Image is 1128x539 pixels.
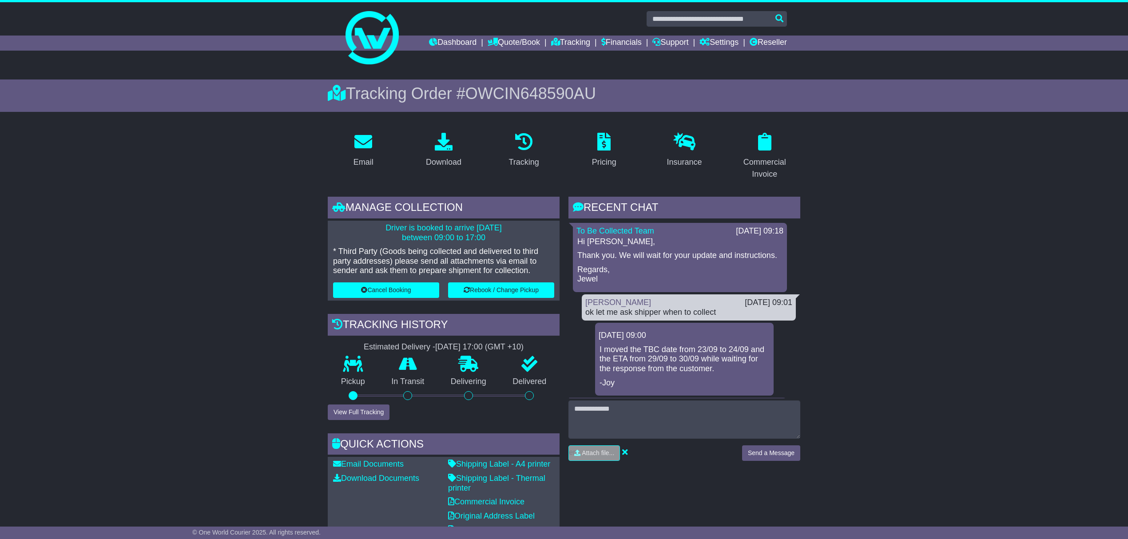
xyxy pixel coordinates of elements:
button: Rebook / Change Pickup [448,282,554,298]
button: Cancel Booking [333,282,439,298]
div: Tracking Order # [328,84,800,103]
a: Dashboard [429,36,477,51]
a: Download [420,130,467,171]
p: I moved the TBC date from 23/09 to 24/09 and the ETA from 29/09 to 30/09 while waiting for the re... [600,345,769,374]
div: Email [353,156,373,168]
a: Tracking [551,36,590,51]
div: Quick Actions [328,433,560,457]
a: Reseller [750,36,787,51]
p: Driver is booked to arrive [DATE] between 09:00 to 17:00 [333,223,554,242]
a: Original Address Label [448,511,535,520]
div: Manage collection [328,197,560,221]
p: Regards, Jewel [577,265,782,284]
span: © One World Courier 2025. All rights reserved. [192,529,321,536]
p: Pickup [328,377,378,387]
p: * Third Party (Goods being collected and delivered to third party addresses) please send all atta... [333,247,554,276]
a: Settings [699,36,739,51]
div: ok let me ask shipper when to collect [585,308,792,317]
a: Financials [601,36,642,51]
a: Commercial Invoice [448,497,524,506]
a: [PERSON_NAME] [585,298,651,307]
a: Download Documents [333,474,419,483]
button: Send a Message [742,445,800,461]
a: Shipping Label - A4 printer [448,460,550,468]
p: -Joy [600,378,769,388]
a: To Be Collected Team [576,226,654,235]
a: Quote/Book [488,36,540,51]
a: Email Documents [333,460,404,468]
a: Address Label [448,525,505,534]
div: [DATE] 09:18 [736,226,783,236]
p: In Transit [378,377,438,387]
a: Commercial Invoice [729,130,800,183]
div: [DATE] 09:01 [745,298,792,308]
p: Thank you. We will wait for your update and instructions. [577,251,782,261]
a: Email [348,130,379,171]
a: Tracking [503,130,545,171]
a: Support [652,36,688,51]
a: Pricing [586,130,622,171]
div: [DATE] 17:00 (GMT +10) [435,342,524,352]
a: Shipping Label - Thermal printer [448,474,545,492]
div: Tracking [509,156,539,168]
p: Hi [PERSON_NAME], [577,237,782,247]
div: Pricing [592,156,616,168]
div: RECENT CHAT [568,197,800,221]
div: Download [426,156,461,168]
div: Estimated Delivery - [328,342,560,352]
div: Commercial Invoice [735,156,794,180]
a: Insurance [661,130,707,171]
button: View Full Tracking [328,404,389,420]
p: Delivered [500,377,560,387]
div: Insurance [667,156,702,168]
span: OWCIN648590AU [465,84,596,103]
p: Delivering [437,377,500,387]
div: [DATE] 09:00 [599,331,770,341]
div: Tracking history [328,314,560,338]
